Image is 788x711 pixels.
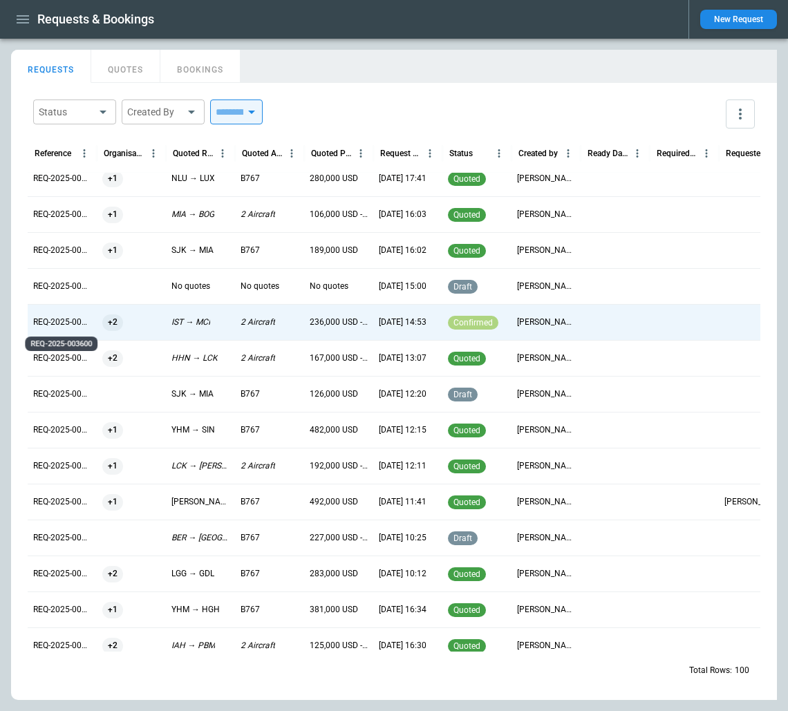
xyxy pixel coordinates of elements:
p: HHN → LCK [171,352,218,364]
span: draft [451,390,475,399]
span: +1 [102,448,123,484]
span: quoted [451,174,483,184]
span: +1 [102,592,123,627]
p: Jeanie kuk [517,604,575,616]
p: SJK → MIA [171,388,214,400]
span: quoted [451,497,483,507]
p: 2 Aircraft [241,460,275,472]
span: +1 [102,233,123,268]
button: BOOKINGS [160,50,241,83]
button: Created by column menu [559,144,577,162]
p: REQ-2025-003604 [33,173,91,184]
p: 26/08/2025 12:11 [379,460,426,472]
span: +1 [102,161,123,196]
p: Jeanie kuk [517,316,575,328]
p: 100 [735,665,749,676]
span: quoted [451,210,483,220]
p: 26/08/2025 12:20 [379,388,426,400]
p: 26/08/2025 15:00 [379,281,426,292]
div: Request Created At (UTC-04:00) [380,149,421,158]
p: 26/08/2025 13:07 [379,352,426,364]
p: 26/08/2025 16:02 [379,245,426,256]
p: IAH → PBM [171,640,215,652]
p: B767 [241,245,260,256]
span: quoted [451,569,483,579]
p: 2 Aircraft [241,316,275,328]
p: B767 [241,388,260,400]
button: QUOTES [91,50,160,83]
p: No quotes [171,281,210,292]
p: LGG → GDL [171,568,214,580]
span: quoted [451,354,483,363]
span: quoted [451,246,483,256]
p: LCK → LUZ [171,460,229,472]
p: B767 [241,532,260,544]
span: quoted [451,462,483,471]
div: Quoted Route [173,149,214,158]
div: Ready Date & Time (UTC-04:00) [588,149,628,158]
p: Total Rows: [689,665,732,676]
p: B767 [241,604,260,616]
button: more [726,99,755,129]
p: 189,000 USD [310,245,358,256]
p: REQ-2025-003591 [33,640,91,652]
p: 280,000 USD [310,173,358,184]
span: +1 [102,197,123,232]
p: Kenneth Wong [517,424,575,436]
button: Required Date & Time (UTC-04:00) column menu [697,144,715,162]
p: 26/08/2025 16:03 [379,209,426,220]
p: Jeanie kuk [517,173,575,184]
p: B767 [241,173,260,184]
span: +1 [102,413,123,448]
p: B767 [241,496,260,508]
h1: Requests & Bookings [37,11,154,28]
p: 26/08/2025 17:41 [379,173,426,184]
p: 25/08/2025 16:30 [379,640,426,652]
span: +1 [102,484,123,520]
div: Quoted Price [311,149,352,158]
div: Requested Route [726,149,767,158]
p: REQ-2025-003596 [33,460,91,472]
p: 236,000 USD - 282,000 USD [310,316,368,328]
p: REQ-2025-003602 [33,245,91,256]
div: Required Date & Time (UTC-04:00) [657,149,697,158]
button: REQUESTS [11,50,91,83]
button: Quoted Aircraft column menu [283,144,301,162]
p: No quotes [310,281,348,292]
p: 26/08/2025 12:15 [379,424,426,436]
p: YHM → HGH [171,604,220,616]
p: 381,000 USD [310,604,358,616]
p: REQ-2025-003599 [33,352,91,364]
button: Quoted Price column menu [352,144,370,162]
div: Quoted Aircraft [242,149,283,158]
p: 26/08/2025 10:25 [379,532,426,544]
button: Request Created At (UTC-04:00) column menu [421,144,439,162]
span: draft [451,282,475,292]
p: 26/08/2025 11:41 [379,496,426,508]
p: B767 [241,568,260,580]
p: 192,000 USD - 226,000 USD [310,460,368,472]
p: 2 Aircraft [241,352,275,364]
button: Quoted Route column menu [214,144,232,162]
span: draft [451,533,475,543]
p: REQ-2025-003597 [33,424,91,436]
div: Status [449,149,473,158]
span: +2 [102,556,123,591]
p: REQ-2025-003603 [33,209,91,220]
div: Created By [127,105,182,119]
p: Kenneth Wong [517,460,575,472]
p: 25/08/2025 16:34 [379,604,426,616]
p: Kenneth Wong [517,245,575,256]
p: No quotes [241,281,279,292]
p: Jeanie kuk [517,532,575,544]
p: REQ-2025-003600 [33,316,91,328]
p: REQ-2025-003595 [33,496,91,508]
span: confirmed [451,318,496,328]
p: MEL → LCK [171,496,229,508]
p: NLU → LUX [171,173,215,184]
p: 2 Aircraft [241,640,275,652]
p: BER → JFK [171,532,229,544]
p: Jeanie kuk [517,568,575,580]
p: 492,000 USD [310,496,358,508]
span: quoted [451,605,483,615]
